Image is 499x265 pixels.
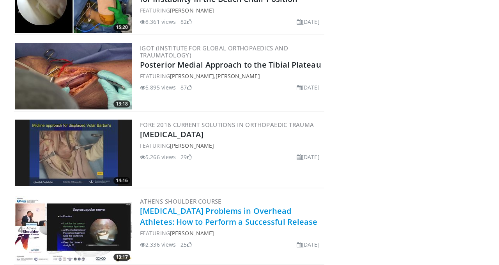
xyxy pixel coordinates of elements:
span: 15:20 [113,24,130,31]
img: 84e7b0a1-0d93-4828-87da-fecd4d310a7f.300x170_q85_crop-smart_upscale.jpg [15,196,132,263]
a: [PERSON_NAME] [170,72,214,80]
a: 14:16 [15,120,132,186]
div: FEATURING [140,229,323,237]
a: [PERSON_NAME] [170,229,214,237]
li: [DATE] [297,153,320,161]
div: FEATURING [140,6,323,14]
div: FEATURING , [140,72,323,80]
a: [MEDICAL_DATA] Problems in Overhead Athletes: How to Perform a Successful Release [140,206,318,227]
li: 8,361 views [140,18,176,26]
li: 2,336 views [140,240,176,249]
a: 13:18 [15,43,132,109]
img: 5a185f62-dadc-4a59-92e5-caa08b9527c1.300x170_q85_crop-smart_upscale.jpg [15,43,132,109]
div: FEATURING [140,141,323,150]
span: 13:18 [113,100,130,107]
li: 5,895 views [140,83,176,91]
span: 14:16 [113,177,130,184]
a: [PERSON_NAME] [170,7,214,14]
a: [PERSON_NAME] [170,142,214,149]
img: c3070f28-28e6-4643-963a-5d541786ba35.300x170_q85_crop-smart_upscale.jpg [15,120,132,186]
a: 13:17 [15,196,132,263]
li: [DATE] [297,83,320,91]
a: Posterior Medial Approach to the Tibial Plateau [140,59,321,70]
a: [PERSON_NAME] [216,72,260,80]
li: 87 [180,83,191,91]
a: [MEDICAL_DATA] [140,129,203,140]
a: FORE 2016 Current Solutions in Orthopaedic Trauma [140,121,314,129]
li: [DATE] [297,240,320,249]
li: [DATE] [297,18,320,26]
span: 13:17 [113,254,130,261]
a: IGOT (Institute for Global Orthopaedics and Traumatology) [140,44,288,59]
li: 25 [180,240,191,249]
li: 82 [180,18,191,26]
a: Athens Shoulder Course [140,197,221,205]
li: 5,266 views [140,153,176,161]
li: 29 [180,153,191,161]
